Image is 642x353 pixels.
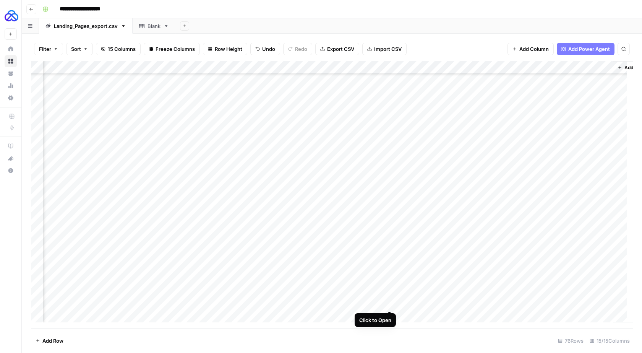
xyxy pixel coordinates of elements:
[31,335,68,347] button: Add Row
[557,43,614,55] button: Add Power Agent
[5,92,17,104] a: Settings
[5,164,17,177] button: Help + Support
[359,316,391,324] div: Click to Open
[96,43,141,55] button: 15 Columns
[5,6,17,25] button: Workspace: AUQ
[5,43,17,55] a: Home
[34,43,63,55] button: Filter
[66,43,93,55] button: Sort
[5,67,17,80] a: Your Data
[5,152,17,164] button: What's new?
[215,45,242,53] span: Row Height
[203,43,247,55] button: Row Height
[156,45,195,53] span: Freeze Columns
[283,43,312,55] button: Redo
[5,55,17,67] a: Browse
[519,45,549,53] span: Add Column
[5,153,16,164] div: What's new?
[507,43,554,55] button: Add Column
[374,45,402,53] span: Import CSV
[42,337,63,345] span: Add Row
[315,43,359,55] button: Export CSV
[148,22,160,30] div: Blank
[262,45,275,53] span: Undo
[5,9,18,23] img: AUQ Logo
[362,43,407,55] button: Import CSV
[54,22,118,30] div: Landing_Pages_export.csv
[108,45,136,53] span: 15 Columns
[327,45,354,53] span: Export CSV
[295,45,307,53] span: Redo
[5,80,17,92] a: Usage
[568,45,610,53] span: Add Power Agent
[144,43,200,55] button: Freeze Columns
[5,140,17,152] a: AirOps Academy
[555,335,587,347] div: 76 Rows
[133,18,175,34] a: Blank
[39,45,51,53] span: Filter
[250,43,280,55] button: Undo
[587,335,633,347] div: 15/15 Columns
[39,18,133,34] a: Landing_Pages_export.csv
[71,45,81,53] span: Sort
